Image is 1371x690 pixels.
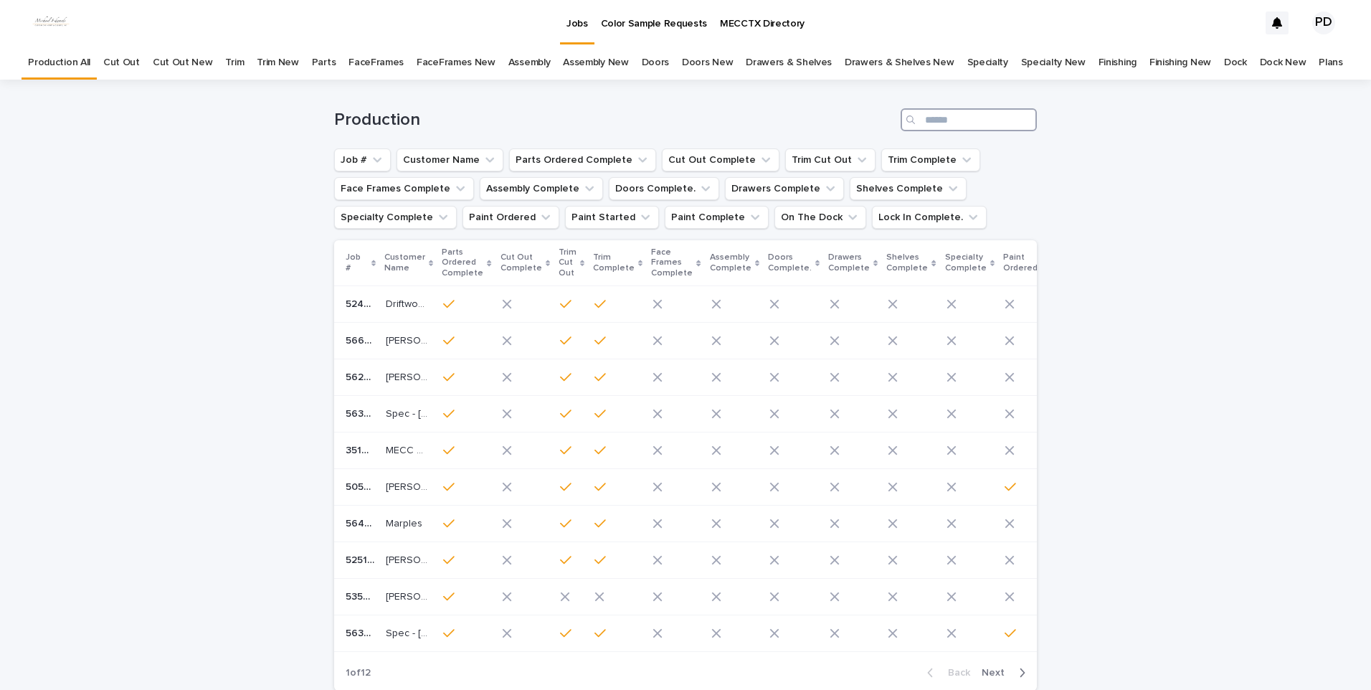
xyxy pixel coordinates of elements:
[480,177,603,200] button: Assembly Complete
[346,332,377,347] p: 5668-01
[334,110,895,131] h1: Production
[901,108,1037,131] input: Search
[976,666,1037,679] button: Next
[662,148,779,171] button: Cut Out Complete
[509,148,656,171] button: Parts Ordered Complete
[1260,46,1306,80] a: Dock New
[725,177,844,200] button: Drawers Complete
[334,615,1273,652] tr: 5638-F25638-F2 Spec - [STREET_ADDRESS]Spec - [STREET_ADDRESS]
[334,469,1273,506] tr: 5052-A25052-A2 [PERSON_NAME][PERSON_NAME]
[312,46,336,80] a: Parts
[886,250,928,276] p: Shelves Complete
[1319,46,1342,80] a: Plans
[563,46,628,80] a: Assembly New
[386,588,431,603] p: McDonald, RW
[665,206,769,229] button: Paint Complete
[967,46,1008,80] a: Specialty
[442,245,483,281] p: Parts Ordered Complete
[334,206,457,229] button: Specialty Complete
[417,46,495,80] a: FaceFrames New
[334,148,391,171] button: Job #
[386,478,431,493] p: Katee Haile
[559,245,577,281] p: Trim Cut Out
[651,245,693,281] p: Face Frames Complete
[346,296,377,311] p: 5241-F1
[1149,46,1211,80] a: Finishing New
[642,46,669,80] a: Doors
[1021,46,1086,80] a: Specialty New
[29,9,73,37] img: dhEtdSsQReaQtgKTuLrt
[334,579,1273,615] tr: 5350-A15350-A1 [PERSON_NAME][PERSON_NAME]
[346,588,377,603] p: 5350-A1
[346,625,377,640] p: 5638-F2
[939,668,970,678] span: Back
[384,250,425,276] p: Customer Name
[386,332,431,347] p: Stanton Samples
[828,250,870,276] p: Drawers Complete
[1312,11,1335,34] div: PD
[334,323,1273,359] tr: 5668-015668-01 [PERSON_NAME] Samples[PERSON_NAME] Samples
[334,542,1273,579] tr: 5251-F15251-F1 [PERSON_NAME] Game House[PERSON_NAME] Game House
[982,668,1013,678] span: Next
[881,148,980,171] button: Trim Complete
[501,250,542,276] p: Cut Out Complete
[872,206,987,229] button: Lock In Complete.
[386,625,431,640] p: Spec - 41 Tennis Lane
[916,666,976,679] button: Back
[774,206,866,229] button: On The Dock
[28,46,90,80] a: Production All
[850,177,967,200] button: Shelves Complete
[346,250,368,276] p: Job #
[334,286,1273,323] tr: 5241-F15241-F1 Driftwood ModernDriftwood Modern
[346,442,377,457] p: 3514-F5
[103,46,140,80] a: Cut Out
[386,552,431,567] p: Crossland Game House
[845,46,954,80] a: Drawers & Shelves New
[386,515,425,530] p: Marples
[682,46,733,80] a: Doors New
[346,369,377,384] p: 5624-F1
[1224,46,1247,80] a: Dock
[346,515,377,530] p: 5643-F1
[334,177,474,200] button: Face Frames Complete
[785,148,876,171] button: Trim Cut Out
[1003,250,1038,276] p: Paint Ordered
[225,46,244,80] a: Trim
[593,250,635,276] p: Trim Complete
[346,405,377,420] p: 5638-F1
[386,296,431,311] p: Driftwood Modern
[1099,46,1137,80] a: Finishing
[386,369,431,384] p: Cantu, Ismael
[945,250,987,276] p: Specialty Complete
[334,396,1273,433] tr: 5638-F15638-F1 Spec - [STREET_ADDRESS]Spec - [STREET_ADDRESS]
[334,506,1273,542] tr: 5643-F15643-F1 MarplesMarples
[348,46,404,80] a: FaceFrames
[609,177,719,200] button: Doors Complete.
[746,46,832,80] a: Drawers & Shelves
[257,46,299,80] a: Trim New
[565,206,659,229] button: Paint Started
[386,405,431,420] p: Spec - 41 Tennis Lane
[153,46,213,80] a: Cut Out New
[346,478,377,493] p: 5052-A2
[334,433,1273,469] tr: 3514-F53514-F5 MECC SHOWROOM 9 FixMECC SHOWROOM 9 Fix
[768,250,812,276] p: Doors Complete.
[346,552,377,567] p: 5251-F1
[710,250,751,276] p: Assembly Complete
[508,46,551,80] a: Assembly
[397,148,503,171] button: Customer Name
[334,359,1273,396] tr: 5624-F15624-F1 [PERSON_NAME][PERSON_NAME]
[462,206,559,229] button: Paint Ordered
[386,442,431,457] p: MECC SHOWROOM 9 Fix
